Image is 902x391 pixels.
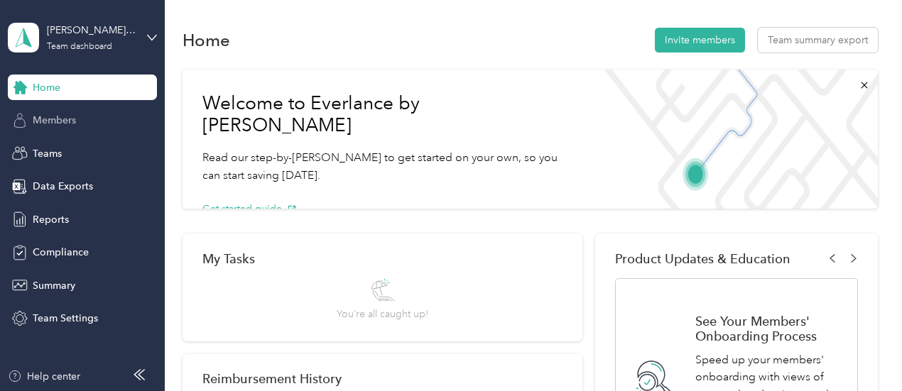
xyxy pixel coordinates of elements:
[758,28,878,53] button: Team summary export
[47,23,136,38] div: [PERSON_NAME] Arterra
[33,179,93,194] span: Data Exports
[593,70,877,209] img: Welcome to everlance
[33,278,75,293] span: Summary
[8,369,80,384] button: Help center
[822,312,902,391] iframe: Everlance-gr Chat Button Frame
[183,33,230,48] h1: Home
[202,251,563,266] div: My Tasks
[47,43,112,51] div: Team dashboard
[33,146,62,161] span: Teams
[202,149,573,184] p: Read our step-by-[PERSON_NAME] to get started on your own, so you can start saving [DATE].
[202,202,297,216] button: Get started guide
[202,92,573,137] h1: Welcome to Everlance by [PERSON_NAME]
[33,113,76,128] span: Members
[655,28,745,53] button: Invite members
[615,251,790,266] span: Product Updates & Education
[33,212,69,227] span: Reports
[695,314,842,343] h1: See Your Members' Onboarding Process
[33,245,89,260] span: Compliance
[33,80,60,95] span: Home
[33,311,98,326] span: Team Settings
[202,371,342,386] h2: Reimbursement History
[337,307,428,321] span: You’re all caught up!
